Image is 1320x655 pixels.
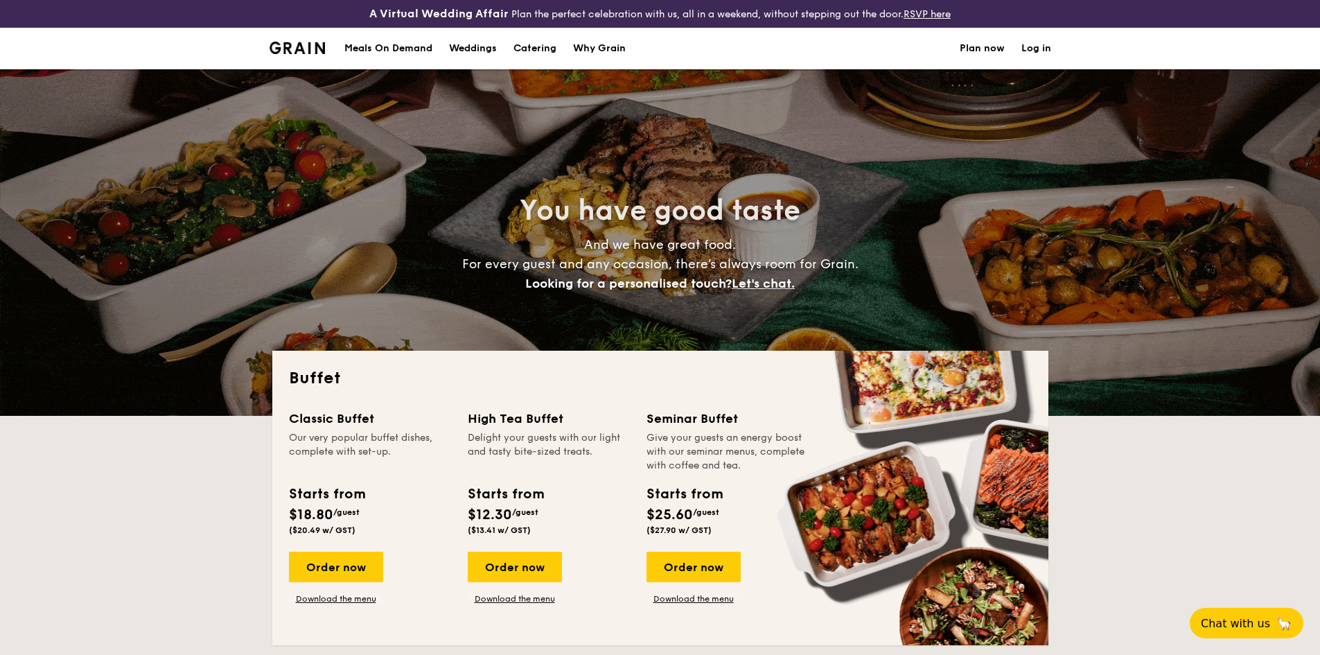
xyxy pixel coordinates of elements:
[462,237,859,291] span: And we have great food. For every guest and any occasion, there’s always room for Grain.
[289,552,383,582] div: Order now
[646,593,741,604] a: Download the menu
[289,593,383,604] a: Download the menu
[513,28,556,69] h1: Catering
[1201,617,1270,630] span: Chat with us
[468,552,562,582] div: Order now
[449,28,497,69] div: Weddings
[1021,28,1051,69] a: Log in
[344,28,432,69] div: Meals On Demand
[693,507,719,517] span: /guest
[565,28,634,69] a: Why Grain
[525,276,732,291] span: Looking for a personalised touch?
[289,525,355,535] span: ($20.49 w/ GST)
[1190,608,1303,638] button: Chat with us🦙
[441,28,505,69] a: Weddings
[289,367,1032,390] h2: Buffet
[261,6,1059,22] div: Plan the perfect celebration with us, all in a weekend, without stepping out the door.
[646,525,712,535] span: ($27.90 w/ GST)
[468,431,630,473] div: Delight your guests with our light and tasty bite-sized treats.
[468,409,630,428] div: High Tea Buffet
[289,484,364,505] div: Starts from
[468,507,512,523] span: $12.30
[333,507,360,517] span: /guest
[289,431,451,473] div: Our very popular buffet dishes, complete with set-up.
[468,525,531,535] span: ($13.41 w/ GST)
[573,28,626,69] div: Why Grain
[369,6,509,22] h4: A Virtual Wedding Affair
[646,507,693,523] span: $25.60
[646,484,722,505] div: Starts from
[960,28,1005,69] a: Plan now
[520,194,800,227] span: You have good taste
[646,431,809,473] div: Give your guests an energy boost with our seminar menus, complete with coffee and tea.
[505,28,565,69] a: Catering
[1276,615,1292,631] span: 🦙
[468,484,543,505] div: Starts from
[646,552,741,582] div: Order now
[336,28,441,69] a: Meals On Demand
[289,409,451,428] div: Classic Buffet
[732,276,795,291] span: Let's chat.
[646,409,809,428] div: Seminar Buffet
[468,593,562,604] a: Download the menu
[512,507,538,517] span: /guest
[270,42,326,54] img: Grain
[270,42,326,54] a: Logotype
[904,8,951,20] a: RSVP here
[289,507,333,523] span: $18.80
